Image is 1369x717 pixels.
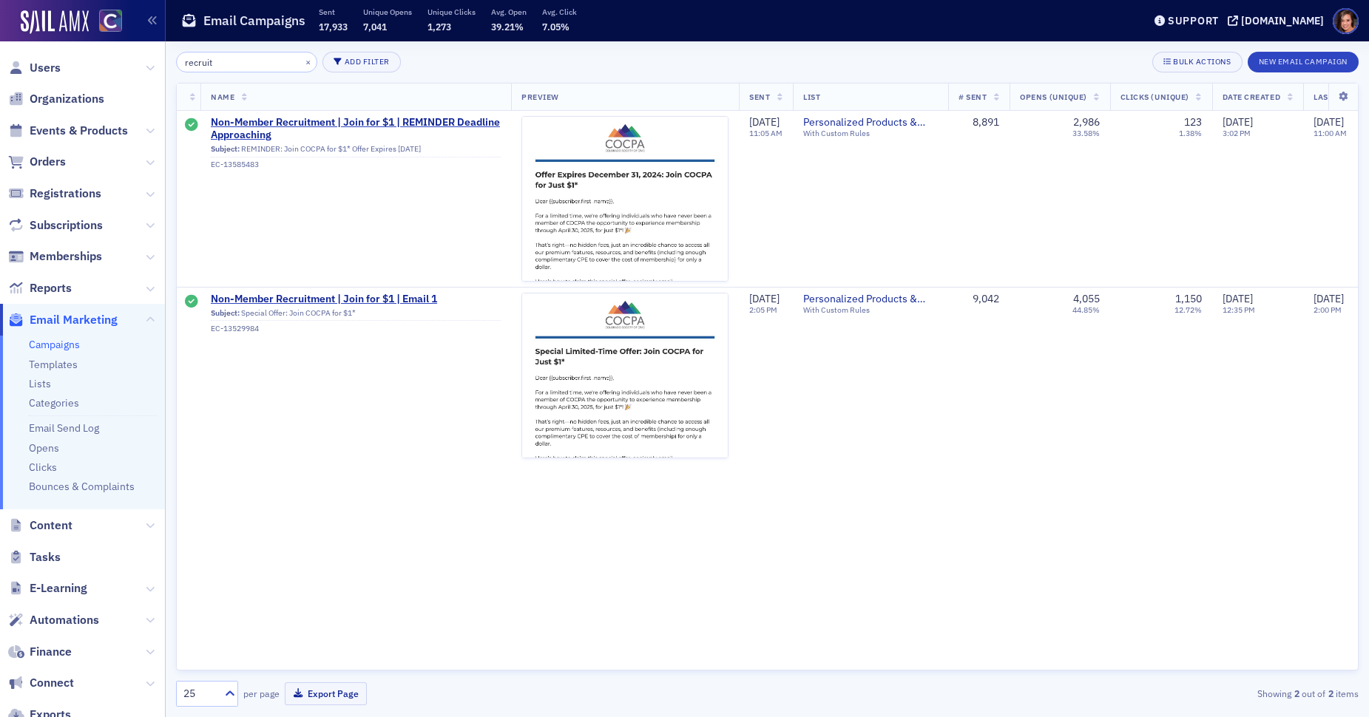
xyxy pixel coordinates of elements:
[1223,128,1251,138] time: 3:02 PM
[185,118,198,133] div: Sent
[1314,115,1344,129] span: [DATE]
[1223,115,1253,129] span: [DATE]
[30,549,61,565] span: Tasks
[959,293,999,306] div: 9,042
[1325,687,1336,700] strong: 2
[8,644,72,660] a: Finance
[30,154,66,170] span: Orders
[30,186,101,202] span: Registrations
[30,612,99,628] span: Automations
[8,612,99,628] a: Automations
[8,91,104,107] a: Organizations
[803,129,938,138] div: With Custom Rules
[8,675,74,691] a: Connect
[21,10,89,34] img: SailAMX
[959,92,987,102] span: # Sent
[749,305,777,315] time: 2:05 PM
[319,7,348,17] p: Sent
[803,116,938,129] a: Personalized Products & Events
[749,115,780,129] span: [DATE]
[749,128,782,138] time: 11:05 AM
[30,675,74,691] span: Connect
[522,117,728,608] img: email-preview-1932.jpeg
[29,461,57,474] a: Clicks
[1314,292,1344,305] span: [DATE]
[1073,116,1100,129] div: 2,986
[1248,54,1359,67] a: New Email Campaign
[1072,305,1100,315] div: 44.85%
[29,358,78,371] a: Templates
[1291,687,1302,700] strong: 2
[1248,52,1359,72] button: New Email Campaign
[1174,305,1202,315] div: 12.72%
[203,12,305,30] h1: Email Campaigns
[29,441,59,455] a: Opens
[1314,305,1342,315] time: 2:00 PM
[322,52,401,72] button: Add Filter
[1073,293,1100,306] div: 4,055
[211,116,501,142] a: Non-Member Recruitment | Join for $1 | REMINDER Deadline Approaching
[302,55,315,68] button: ×
[427,21,451,33] span: 1,273
[211,293,501,306] a: Non-Member Recruitment | Join for $1 | Email 1
[1168,14,1219,27] div: Support
[30,517,72,534] span: Content
[211,144,501,157] div: REMINDER: Join COCPA for $1* Offer Expires [DATE]
[30,123,128,139] span: Events & Products
[30,91,104,107] span: Organizations
[1241,14,1324,27] div: [DOMAIN_NAME]
[30,312,118,328] span: Email Marketing
[363,21,387,33] span: 7,041
[211,308,501,322] div: Special Offer: Join COCPA for $1*
[8,580,87,597] a: E-Learning
[749,292,780,305] span: [DATE]
[29,377,51,390] a: Lists
[89,10,122,35] a: View Homepage
[30,217,103,234] span: Subscriptions
[285,682,367,705] button: Export Page
[8,154,66,170] a: Orders
[8,123,128,139] a: Events & Products
[1020,92,1086,102] span: Opens (Unique)
[803,305,938,315] div: With Custom Rules
[8,217,103,234] a: Subscriptions
[363,7,412,17] p: Unique Opens
[427,7,476,17] p: Unique Clicks
[491,7,527,17] p: Avg. Open
[8,248,102,265] a: Memberships
[29,338,80,351] a: Campaigns
[8,549,61,565] a: Tasks
[1152,52,1242,72] button: Bulk Actions
[1120,92,1189,102] span: Clicks (Unique)
[1333,8,1359,34] span: Profile
[29,396,79,410] a: Categories
[1184,116,1202,129] div: 123
[211,308,240,318] span: Subject:
[803,293,938,306] a: Personalized Products & Events
[1223,92,1280,102] span: Date Created
[1228,16,1329,26] button: [DOMAIN_NAME]
[491,21,524,33] span: 39.21%
[8,280,72,296] a: Reports
[1223,305,1255,315] time: 12:35 PM
[30,580,87,597] span: E-Learning
[542,7,577,17] p: Avg. Click
[1072,129,1100,138] div: 33.58%
[1179,129,1202,138] div: 1.38%
[30,60,61,76] span: Users
[1173,58,1231,66] div: Bulk Actions
[975,687,1359,700] div: Showing out of items
[29,421,99,435] a: Email Send Log
[959,116,999,129] div: 8,891
[30,280,72,296] span: Reports
[8,312,118,328] a: Email Marketing
[211,324,501,333] div: EC-13529984
[1223,292,1253,305] span: [DATE]
[211,144,240,154] span: Subject:
[542,21,569,33] span: 7.05%
[29,480,135,493] a: Bounces & Complaints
